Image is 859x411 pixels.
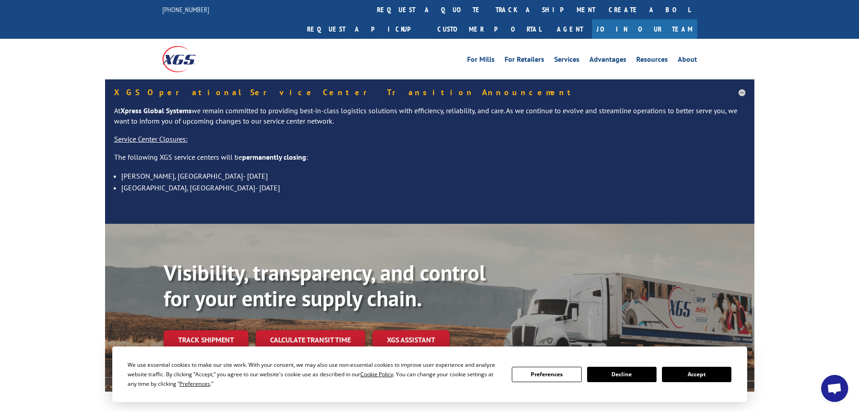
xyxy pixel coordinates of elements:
[162,5,209,14] a: [PHONE_NUMBER]
[360,370,393,378] span: Cookie Policy
[120,106,192,115] strong: Xpress Global Systems
[592,19,697,39] a: Join Our Team
[300,19,431,39] a: Request a pickup
[821,375,848,402] a: Open chat
[554,56,579,66] a: Services
[164,259,486,313] b: Visibility, transparency, and control for your entire supply chain.
[179,380,210,388] span: Preferences
[512,367,581,382] button: Preferences
[242,152,306,162] strong: permanently closing
[431,19,548,39] a: Customer Portal
[678,56,697,66] a: About
[587,367,657,382] button: Decline
[114,106,745,134] p: At we remain committed to providing best-in-class logistics solutions with efficiency, reliabilit...
[121,170,745,182] li: [PERSON_NAME], [GEOGRAPHIC_DATA]- [DATE]
[256,330,365,350] a: Calculate transit time
[636,56,668,66] a: Resources
[128,360,501,388] div: We use essential cookies to make our site work. With your consent, we may also use non-essential ...
[548,19,592,39] a: Agent
[467,56,495,66] a: For Mills
[372,330,450,350] a: XGS ASSISTANT
[114,152,745,170] p: The following XGS service centers will be :
[114,134,188,143] u: Service Center Closures:
[589,56,626,66] a: Advantages
[164,330,248,349] a: Track shipment
[505,56,544,66] a: For Retailers
[112,346,747,402] div: Cookie Consent Prompt
[121,182,745,194] li: [GEOGRAPHIC_DATA], [GEOGRAPHIC_DATA]- [DATE]
[662,367,731,382] button: Accept
[114,88,745,97] h5: XGS Operational Service Center Transition Announcement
